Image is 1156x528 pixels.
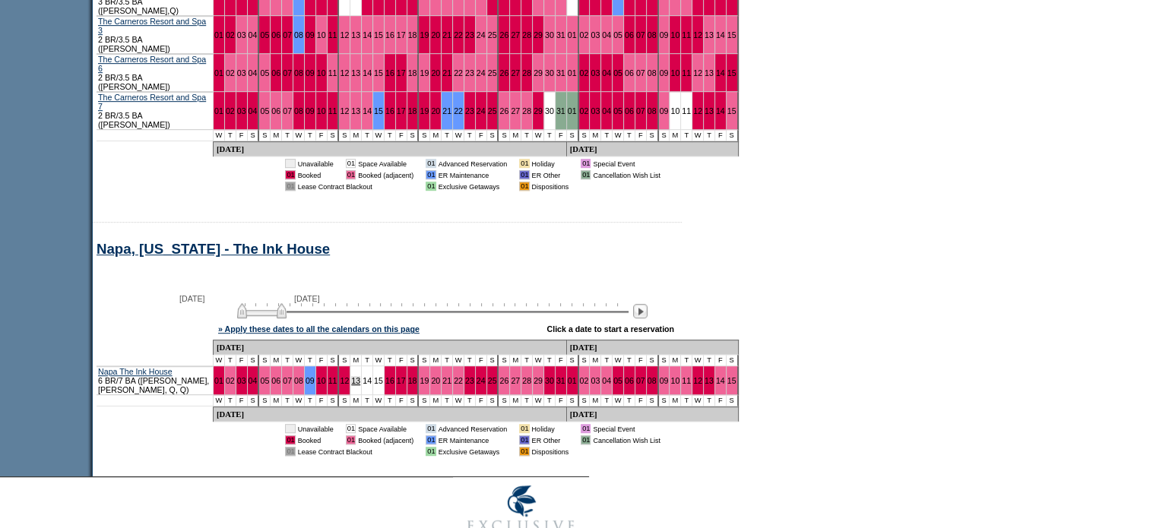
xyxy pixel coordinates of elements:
[285,170,295,179] td: 01
[581,159,591,168] td: 01
[339,355,350,366] td: S
[408,68,417,77] a: 18
[317,30,326,40] a: 10
[477,68,486,77] a: 24
[464,130,476,141] td: T
[442,106,451,115] a: 21
[476,355,487,366] td: F
[271,68,280,77] a: 06
[419,355,430,366] td: S
[636,68,645,77] a: 07
[613,68,622,77] a: 05
[420,68,429,77] a: 19
[430,130,442,141] td: M
[305,130,316,141] td: T
[532,170,569,179] td: ER Other
[226,106,235,115] a: 02
[648,30,657,40] a: 08
[305,355,316,366] td: T
[727,30,736,40] a: 15
[363,68,372,77] a: 14
[385,376,394,385] a: 16
[373,130,385,141] td: W
[545,68,554,77] a: 30
[635,130,647,141] td: F
[97,241,330,257] a: Napa, [US_STATE] - The Ink House
[716,376,725,385] a: 14
[682,30,691,40] a: 11
[534,376,543,385] a: 29
[346,170,356,179] td: 01
[704,130,715,141] td: T
[351,30,360,40] a: 13
[682,376,691,385] a: 11
[522,30,531,40] a: 28
[682,68,691,77] a: 11
[426,159,435,168] td: 01
[499,68,508,77] a: 26
[693,30,702,40] a: 12
[430,355,442,366] td: M
[282,355,293,366] td: T
[363,30,372,40] a: 14
[97,92,214,130] td: 2 BR/3.5 BA ([PERSON_NAME])
[249,30,258,40] a: 04
[568,376,577,385] a: 01
[385,130,396,141] td: T
[477,376,486,385] a: 24
[214,106,223,115] a: 01
[556,130,567,141] td: F
[567,141,739,157] td: [DATE]
[249,68,258,77] a: 04
[510,130,521,141] td: M
[464,355,476,366] td: T
[374,68,383,77] a: 15
[97,16,214,54] td: 2 BR/3.5 BA ([PERSON_NAME])
[625,30,634,40] a: 06
[340,68,349,77] a: 12
[534,106,543,115] a: 29
[727,106,736,115] a: 15
[568,106,577,115] a: 01
[283,68,292,77] a: 07
[613,130,624,141] td: W
[396,355,407,366] td: F
[727,376,736,385] a: 15
[225,130,236,141] td: T
[519,170,529,179] td: 01
[431,30,440,40] a: 20
[283,30,292,40] a: 07
[408,106,417,115] a: 18
[439,182,508,191] td: Exclusive Getaways
[408,30,417,40] a: 18
[545,30,554,40] a: 30
[613,30,622,40] a: 05
[214,68,223,77] a: 01
[613,376,622,385] a: 05
[339,130,350,141] td: S
[590,130,601,141] td: M
[374,376,383,385] a: 15
[519,182,529,191] td: 01
[660,376,669,385] a: 09
[647,130,659,141] td: S
[98,93,206,111] a: The Carneros Resort and Spa 7
[431,106,440,115] a: 20
[328,355,340,366] td: S
[488,30,497,40] a: 25
[545,376,554,385] a: 30
[648,68,657,77] a: 08
[681,130,692,141] td: T
[237,68,246,77] a: 03
[442,68,451,77] a: 21
[271,376,280,385] a: 06
[385,106,394,115] a: 16
[477,30,486,40] a: 24
[351,106,360,115] a: 13
[285,182,295,191] td: 01
[328,130,340,141] td: S
[613,106,622,115] a: 05
[248,355,260,366] td: S
[454,106,463,115] a: 22
[534,30,543,40] a: 29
